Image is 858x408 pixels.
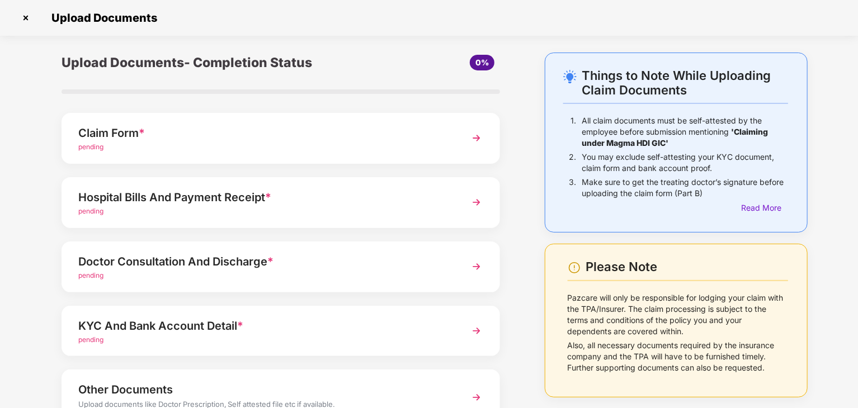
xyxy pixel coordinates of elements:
[78,253,449,271] div: Doctor Consultation And Discharge
[17,9,35,27] img: svg+xml;base64,PHN2ZyBpZD0iQ3Jvc3MtMzJ4MzIiIHhtbG5zPSJodHRwOi8vd3d3LnczLm9yZy8yMDAwL3N2ZyIgd2lkdG...
[78,335,103,344] span: pending
[582,115,788,149] p: All claim documents must be self-attested by the employee before submission mentioning
[475,58,489,67] span: 0%
[568,292,788,337] p: Pazcare will only be responsible for lodging your claim with the TPA/Insurer. The claim processin...
[78,124,449,142] div: Claim Form
[466,192,487,212] img: svg+xml;base64,PHN2ZyBpZD0iTmV4dCIgeG1sbnM9Imh0dHA6Ly93d3cudzMub3JnLzIwMDAvc3ZnIiB3aWR0aD0iMzYiIG...
[586,259,788,274] div: Please Note
[466,128,487,148] img: svg+xml;base64,PHN2ZyBpZD0iTmV4dCIgeG1sbnM9Imh0dHA6Ly93d3cudzMub3JnLzIwMDAvc3ZnIiB3aWR0aD0iMzYiIG...
[466,257,487,277] img: svg+xml;base64,PHN2ZyBpZD0iTmV4dCIgeG1sbnM9Imh0dHA6Ly93d3cudzMub3JnLzIwMDAvc3ZnIiB3aWR0aD0iMzYiIG...
[40,11,163,25] span: Upload Documents
[582,177,788,199] p: Make sure to get the treating doctor’s signature before uploading the claim form (Part B)
[78,207,103,215] span: pending
[78,381,449,398] div: Other Documents
[62,53,353,73] div: Upload Documents- Completion Status
[563,70,577,83] img: svg+xml;base64,PHN2ZyB4bWxucz0iaHR0cDovL3d3dy53My5vcmcvMjAwMC9zdmciIHdpZHRoPSIyNC4wOTMiIGhlaWdodD...
[466,387,487,407] img: svg+xml;base64,PHN2ZyBpZD0iTmV4dCIgeG1sbnM9Imh0dHA6Ly93d3cudzMub3JnLzIwMDAvc3ZnIiB3aWR0aD0iMzYiIG...
[568,261,581,274] img: svg+xml;base64,PHN2ZyBpZD0iV2FybmluZ18tXzI0eDI0IiBkYXRhLW5hbWU9Ildhcm5pbmcgLSAyNHgyNCIgeG1sbnM9Im...
[78,143,103,151] span: pending
[78,271,103,279] span: pending
[582,151,788,174] p: You may exclude self-attesting your KYC document, claim form and bank account proof.
[582,68,788,97] div: Things to Note While Uploading Claim Documents
[78,188,449,206] div: Hospital Bills And Payment Receipt
[466,321,487,341] img: svg+xml;base64,PHN2ZyBpZD0iTmV4dCIgeG1sbnM9Imh0dHA6Ly93d3cudzMub3JnLzIwMDAvc3ZnIiB3aWR0aD0iMzYiIG...
[78,317,449,335] div: KYC And Bank Account Detail
[571,115,576,149] p: 1.
[568,340,788,373] p: Also, all necessary documents required by the insurance company and the TPA will have to be furni...
[569,177,576,199] p: 3.
[569,151,576,174] p: 2.
[741,202,788,214] div: Read More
